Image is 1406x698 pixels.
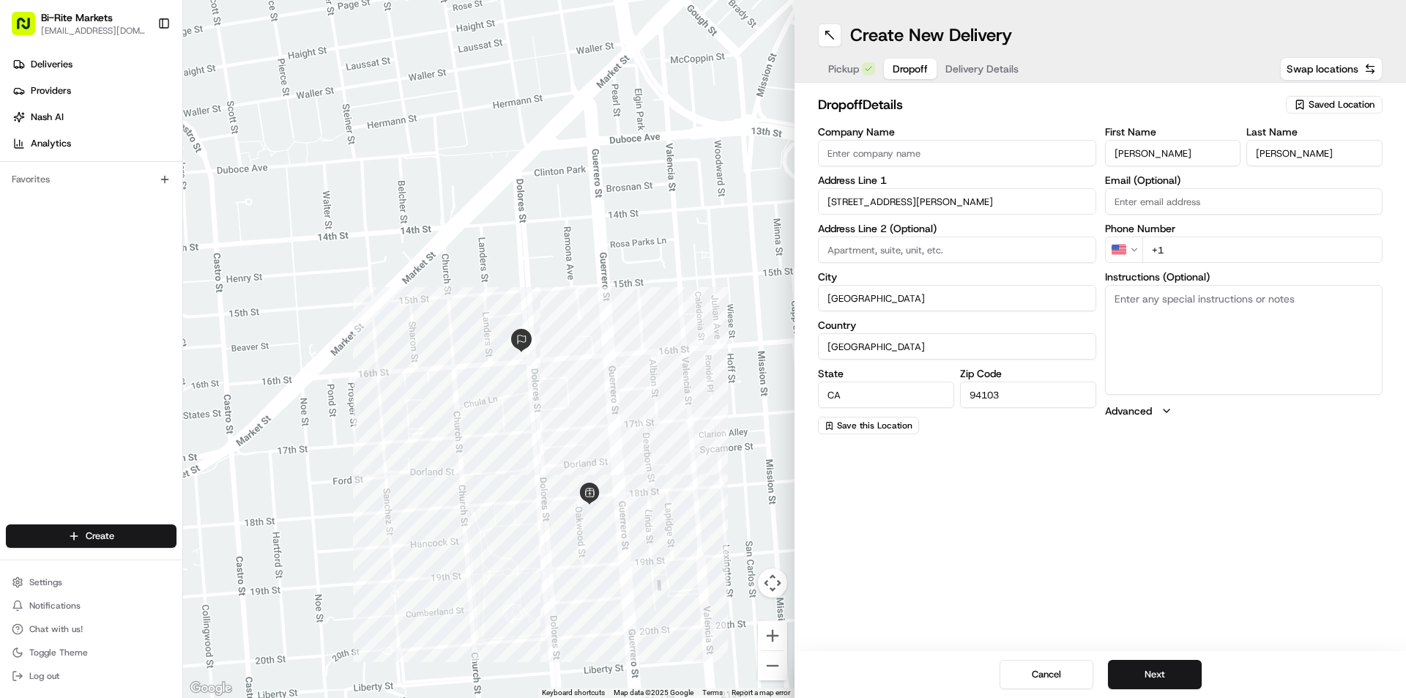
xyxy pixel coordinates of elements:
[1000,660,1093,689] button: Cancel
[1105,404,1152,418] label: Advanced
[124,289,135,301] div: 💻
[15,213,38,237] img: Kat Rubio
[818,237,1096,263] input: Apartment, suite, unit, etc.
[1246,127,1383,137] label: Last Name
[249,144,267,162] button: Start new chat
[1105,188,1383,215] input: Enter email address
[6,595,176,616] button: Notifications
[130,227,160,239] span: [DATE]
[614,688,693,697] span: Map data ©2025 Google
[818,382,954,408] input: Enter state
[6,79,182,103] a: Providers
[29,576,62,588] span: Settings
[818,417,919,434] button: Save this Location
[818,223,1096,234] label: Address Line 2 (Optional)
[15,59,267,82] p: Welcome 👋
[29,288,112,302] span: Knowledge Base
[1105,140,1241,166] input: Enter first name
[6,666,176,686] button: Log out
[6,105,182,129] a: Nash AI
[818,175,1096,185] label: Address Line 1
[86,530,114,543] span: Create
[15,289,26,301] div: 📗
[38,94,242,110] input: Clear
[6,619,176,639] button: Chat with us!
[960,368,1096,379] label: Zip Code
[837,420,912,431] span: Save this Location
[818,320,1096,330] label: Country
[1142,237,1383,263] input: Enter phone number
[29,228,41,240] img: 1736555255976-a54dd68f-1ca7-489b-9aae-adbdc363a1c4
[945,62,1019,76] span: Delivery Details
[187,679,235,698] a: Open this area in Google Maps (opens a new window)
[31,58,72,71] span: Deliveries
[1105,272,1383,282] label: Instructions (Optional)
[1286,94,1383,115] button: Saved Location
[187,679,235,698] img: Google
[542,688,605,698] button: Keyboard shortcuts
[6,6,152,41] button: Bi-Rite Markets[EMAIL_ADDRESS][DOMAIN_NAME]
[758,621,787,650] button: Zoom in
[29,600,81,612] span: Notifications
[1108,660,1202,689] button: Next
[9,282,118,308] a: 📗Knowledge Base
[45,227,119,239] span: [PERSON_NAME]
[818,140,1096,166] input: Enter company name
[1105,175,1383,185] label: Email (Optional)
[960,382,1096,408] input: Enter zip code
[41,25,146,37] button: [EMAIL_ADDRESS][DOMAIN_NAME]
[1280,57,1383,81] button: Swap locations
[1105,127,1241,137] label: First Name
[818,272,1096,282] label: City
[118,282,241,308] a: 💻API Documentation
[227,188,267,205] button: See all
[6,524,176,548] button: Create
[6,53,182,76] a: Deliveries
[1309,98,1375,111] span: Saved Location
[818,285,1096,311] input: Enter city
[1105,404,1383,418] button: Advanced
[893,62,928,76] span: Dropoff
[15,15,44,44] img: Nash
[41,10,113,25] button: Bi-Rite Markets
[818,333,1096,360] input: Enter country
[6,642,176,663] button: Toggle Theme
[1246,140,1383,166] input: Enter last name
[29,670,59,682] span: Log out
[31,84,71,97] span: Providers
[732,688,790,697] a: Report a map error
[850,23,1012,47] h1: Create New Delivery
[15,140,41,166] img: 1736555255976-a54dd68f-1ca7-489b-9aae-adbdc363a1c4
[138,288,235,302] span: API Documentation
[29,647,88,658] span: Toggle Theme
[818,188,1096,215] input: Enter address
[122,227,127,239] span: •
[1105,223,1383,234] label: Phone Number
[1287,62,1358,76] span: Swap locations
[818,368,954,379] label: State
[818,127,1096,137] label: Company Name
[50,140,240,155] div: Start new chat
[31,111,64,124] span: Nash AI
[146,324,177,335] span: Pylon
[6,572,176,593] button: Settings
[15,190,98,202] div: Past conversations
[702,688,723,697] a: Terms (opens in new tab)
[31,137,71,150] span: Analytics
[758,651,787,680] button: Zoom out
[29,623,83,635] span: Chat with us!
[758,568,787,598] button: Map camera controls
[50,155,185,166] div: We're available if you need us!
[6,168,176,191] div: Favorites
[6,132,182,155] a: Analytics
[828,62,859,76] span: Pickup
[818,94,1277,115] h2: dropoff Details
[103,323,177,335] a: Powered byPylon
